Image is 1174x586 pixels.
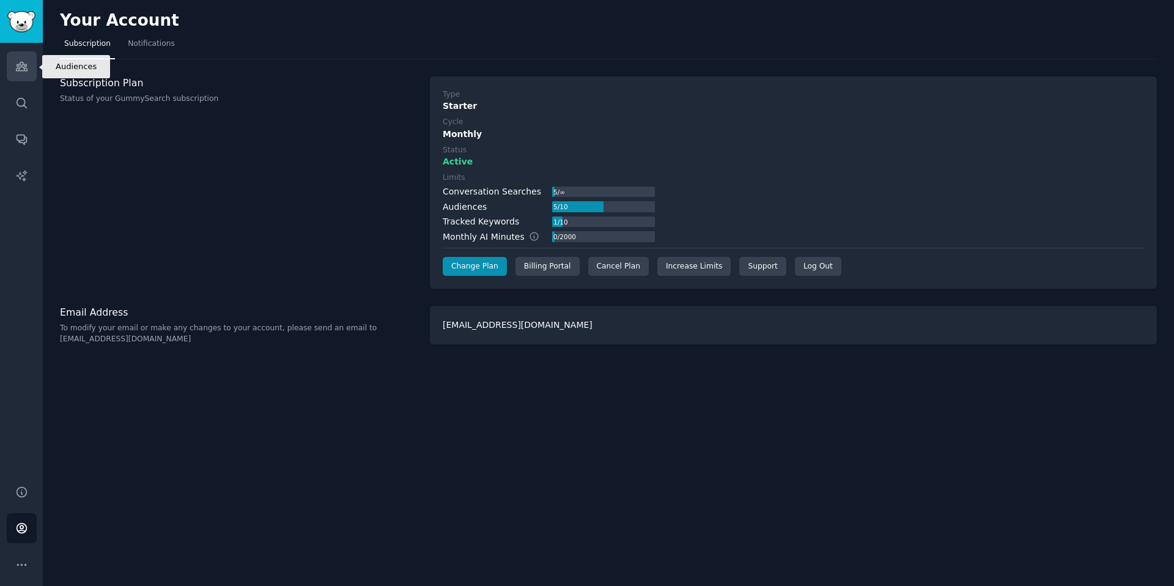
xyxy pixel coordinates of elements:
a: Notifications [124,34,179,59]
div: Cycle [443,117,463,128]
p: Status of your GummySearch subscription [60,94,417,105]
div: Monthly AI Minutes [443,231,552,243]
a: Increase Limits [657,257,731,276]
div: Type [443,89,460,100]
h2: Your Account [60,11,179,31]
div: 0 / 2000 [552,231,577,242]
span: Active [443,155,473,168]
div: Conversation Searches [443,185,541,198]
h3: Subscription Plan [60,76,417,89]
div: Log Out [795,257,841,276]
div: Starter [443,100,1144,113]
div: 5 / ∞ [552,187,566,198]
a: Change Plan [443,257,507,276]
span: Notifications [128,39,175,50]
span: Subscription [64,39,111,50]
div: 1 / 10 [552,217,569,228]
a: Support [739,257,786,276]
div: Billing Portal [515,257,580,276]
div: Cancel Plan [588,257,649,276]
h3: Email Address [60,306,417,319]
div: [EMAIL_ADDRESS][DOMAIN_NAME] [430,306,1157,344]
div: 5 / 10 [552,201,569,212]
div: Status [443,145,467,156]
div: Limits [443,172,465,184]
div: Monthly [443,128,1144,141]
a: Subscription [60,34,115,59]
img: GummySearch logo [7,11,35,32]
div: Tracked Keywords [443,215,519,228]
div: Audiences [443,201,487,213]
p: To modify your email or make any changes to your account, please send an email to [EMAIL_ADDRESS]... [60,323,417,344]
